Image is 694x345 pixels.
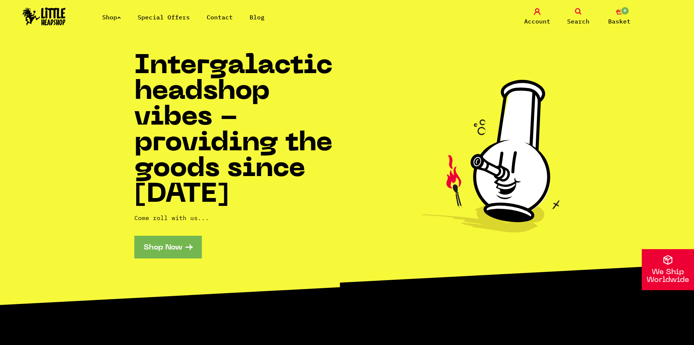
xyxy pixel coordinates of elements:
[524,17,550,26] span: Account
[134,54,347,208] h1: Intergalactic headshop vibes - providing the goods since [DATE]
[250,13,265,21] a: Blog
[560,8,597,26] a: Search
[601,8,638,26] a: 0 Basket
[134,213,347,222] p: Come roll with us...
[138,13,190,21] a: Special Offers
[207,13,233,21] a: Contact
[642,269,694,284] p: We Ship Worldwide
[608,17,631,26] span: Basket
[22,7,66,25] img: Little Head Shop Logo
[134,236,202,258] a: Shop Now
[567,17,590,26] span: Search
[102,13,121,21] a: Shop
[620,6,629,15] span: 0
